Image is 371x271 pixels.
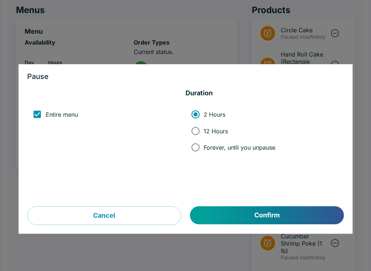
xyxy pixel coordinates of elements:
h5: ‏ [27,89,185,98]
span: 12 Hours [204,128,228,135]
button: Confirm [190,207,344,225]
span: 2 Hours [204,111,225,118]
h5: Duration [185,89,344,98]
span: Forever, until you unpause [204,144,275,151]
h3: Pause [27,73,344,80]
span: Entire menu [46,111,78,118]
button: Cancel [27,207,181,225]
